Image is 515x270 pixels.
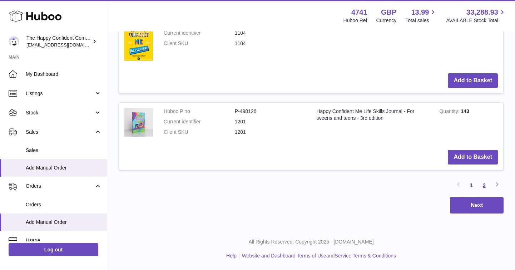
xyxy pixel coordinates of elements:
span: 13.99 [411,8,429,17]
span: Add Manual Order [26,165,101,171]
dd: P-498126 [235,108,306,115]
span: My Dashboard [26,71,101,78]
span: Orders [26,183,94,190]
strong: GBP [381,8,396,17]
dt: Current identifier [164,30,235,36]
dd: 1201 [235,129,306,136]
dd: 1104 [235,30,306,36]
li: and [239,252,396,259]
button: Next [450,197,504,214]
dd: 1104 [235,40,306,47]
td: 36 [434,14,504,68]
span: Listings [26,90,94,97]
p: All Rights Reserved. Copyright 2025 - [DOMAIN_NAME] [113,239,509,245]
a: Log out [9,243,98,256]
span: 33,288.93 [466,8,498,17]
td: Happy Confident Me Life Skills Journal - For tweens and teens - 3rd edition [311,103,434,144]
div: The Happy Confident Company [26,35,91,48]
span: Stock [26,109,94,116]
a: 1 [465,179,478,192]
img: Happy Confident Me Daily Journal 3nd edition [124,19,153,61]
dd: 1201 [235,118,306,125]
button: Add to Basket [448,150,498,165]
a: 2 [478,179,491,192]
a: Service Terms & Conditions [335,253,396,259]
button: Add to Basket [448,73,498,88]
img: contact@happyconfident.com [9,36,19,47]
div: Huboo Ref [343,17,367,24]
span: Orders [26,201,101,208]
div: Currency [376,17,397,24]
span: Add Manual Order [26,219,101,226]
span: Usage [26,237,101,244]
strong: Quantity [440,108,461,116]
span: [EMAIL_ADDRESS][DOMAIN_NAME] [26,42,105,48]
a: Website and Dashboard Terms of Use [242,253,326,259]
dt: Huboo P no [164,108,235,115]
dt: Client SKU [164,40,235,47]
dt: Current identifier [164,118,235,125]
a: 33,288.93 AVAILABLE Stock Total [446,8,506,24]
td: Happy Confident Me Daily Journal 3nd edition [311,14,434,68]
a: 13.99 Total sales [405,8,437,24]
strong: 4741 [351,8,367,17]
span: Sales [26,129,94,136]
dt: Client SKU [164,129,235,136]
span: Sales [26,147,101,154]
span: Total sales [405,17,437,24]
a: Help [226,253,237,259]
td: 143 [434,103,504,144]
span: AVAILABLE Stock Total [446,17,506,24]
img: Happy Confident Me Life Skills Journal - For tweens and teens - 3rd edition [124,108,153,137]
